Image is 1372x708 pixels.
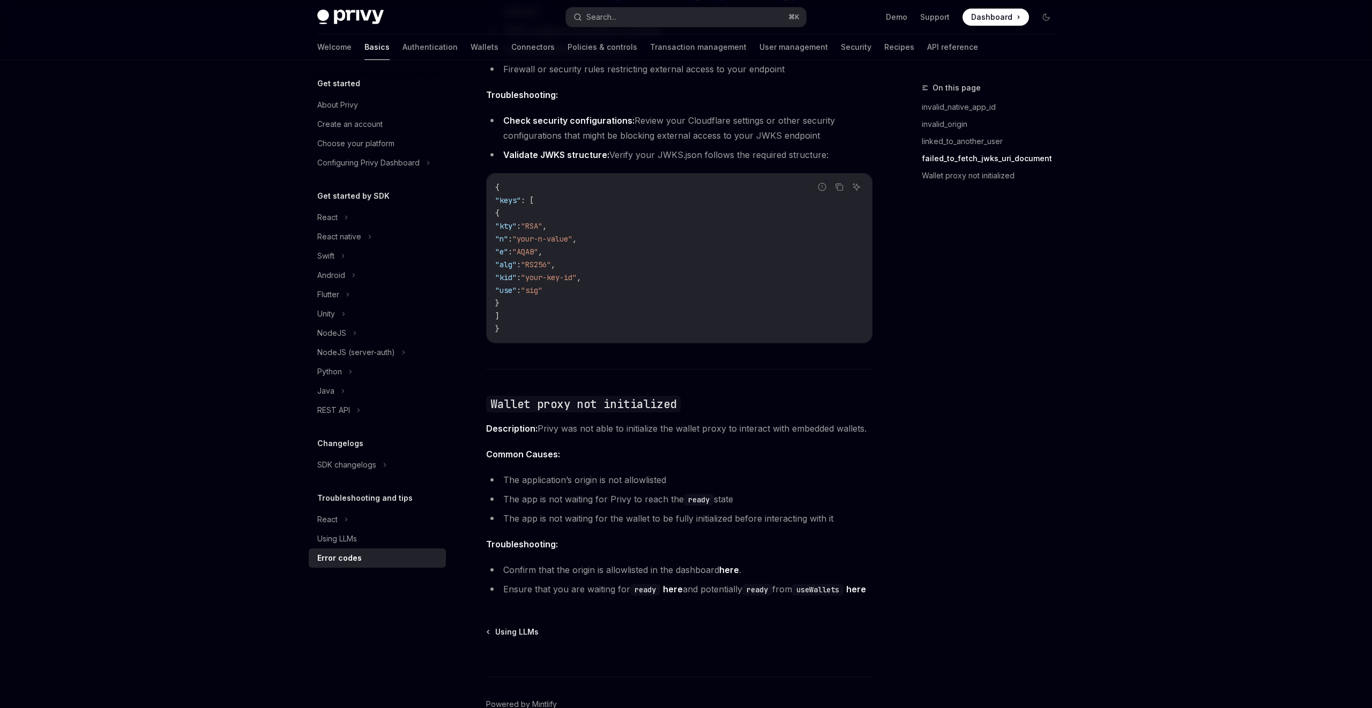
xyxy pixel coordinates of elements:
[309,529,446,548] a: Using LLMs
[486,421,873,436] span: Privy was not able to initialize the wallet proxy to interact with embedded wallets.
[521,195,534,205] span: : [
[922,116,1063,133] a: invalid_origin
[663,584,683,595] a: here
[517,285,521,295] span: :
[486,511,873,526] li: The app is not waiting for the wallet to be fully initialized before interacting with it
[317,77,360,90] h5: Get started
[487,627,539,637] a: Using LLMs
[849,180,863,194] button: Ask AI
[586,11,616,24] div: Search...
[317,269,345,282] div: Android
[503,115,635,126] strong: Check security configurations:
[508,234,512,244] span: :
[495,285,517,295] span: "use"
[317,307,335,320] div: Unity
[503,149,609,160] strong: Validate JWKS structure:
[832,180,846,194] button: Copy the contents from the code block
[517,260,521,269] span: :
[317,404,350,417] div: REST API
[486,89,558,100] strong: Troubleshooting:
[551,260,555,269] span: ,
[486,539,558,549] strong: Troubleshooting:
[922,99,1063,116] a: invalid_native_app_id
[495,183,499,192] span: {
[841,34,871,60] a: Security
[650,34,747,60] a: Transaction management
[309,548,446,568] a: Error codes
[577,273,581,282] span: ,
[521,260,551,269] span: "RS256"
[486,396,681,412] code: Wallet proxy not initialized
[815,180,829,194] button: Report incorrect code
[788,13,800,21] span: ⌘ K
[922,150,1063,167] a: failed_to_fetch_jwks_uri_document
[317,137,394,150] div: Choose your platform
[317,190,390,202] h5: Get started by SDK
[317,492,413,504] h5: Troubleshooting and tips
[630,584,660,596] code: ready
[486,582,873,597] li: Ensure that you are waiting for and potentially from
[566,7,806,27] button: Search...⌘K
[309,115,446,134] a: Create an account
[684,494,714,506] code: ready
[538,247,542,257] span: ,
[486,423,538,434] strong: Description:
[486,492,873,507] li: The app is not waiting for Privy to reach the state
[512,234,572,244] span: "your-n-value"
[486,449,560,460] strong: Common Causes:
[317,365,342,378] div: Python
[317,99,358,111] div: About Privy
[317,327,346,340] div: NodeJS
[572,234,577,244] span: ,
[886,12,907,22] a: Demo
[568,34,637,60] a: Policies & controls
[317,211,338,224] div: React
[521,285,542,295] span: "sig"
[495,298,499,308] span: }
[317,437,363,450] h5: Changelogs
[927,34,978,60] a: API reference
[495,208,499,218] span: {
[495,260,517,269] span: "alg"
[920,12,950,22] a: Support
[495,311,499,321] span: ]
[317,385,334,397] div: Java
[792,584,844,596] code: useWallets
[486,113,873,143] li: Review your Cloudflare settings or other security configurations that might be blocking external ...
[402,34,458,60] a: Authentication
[317,10,384,25] img: dark logo
[1038,9,1055,26] button: Toggle dark mode
[846,584,866,595] a: here
[922,167,1063,184] a: Wallet proxy not initialized
[309,95,446,115] a: About Privy
[317,513,338,526] div: React
[317,156,420,169] div: Configuring Privy Dashboard
[317,346,395,359] div: NodeJS (server-auth)
[471,34,498,60] a: Wallets
[508,247,512,257] span: :
[719,564,739,576] a: here
[495,234,508,244] span: "n"
[542,221,547,231] span: ,
[317,34,352,60] a: Welcome
[317,552,362,564] div: Error codes
[486,562,873,577] li: Confirm that the origin is allowlisted in the dashboard .
[317,118,383,131] div: Create an account
[317,288,339,301] div: Flutter
[511,34,555,60] a: Connectors
[495,273,517,282] span: "kid"
[317,532,357,545] div: Using LLMs
[495,324,499,334] span: }
[486,147,873,162] li: Verify your JWKS.json follows the required structure:
[759,34,828,60] a: User management
[922,133,1063,150] a: linked_to_another_user
[884,34,914,60] a: Recipes
[517,273,521,282] span: :
[521,273,577,282] span: "your-key-id"
[486,62,873,77] li: Firewall or security rules restricting external access to your endpoint
[309,134,446,153] a: Choose your platform
[495,195,521,205] span: "keys"
[364,34,390,60] a: Basics
[963,9,1029,26] a: Dashboard
[971,12,1012,22] span: Dashboard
